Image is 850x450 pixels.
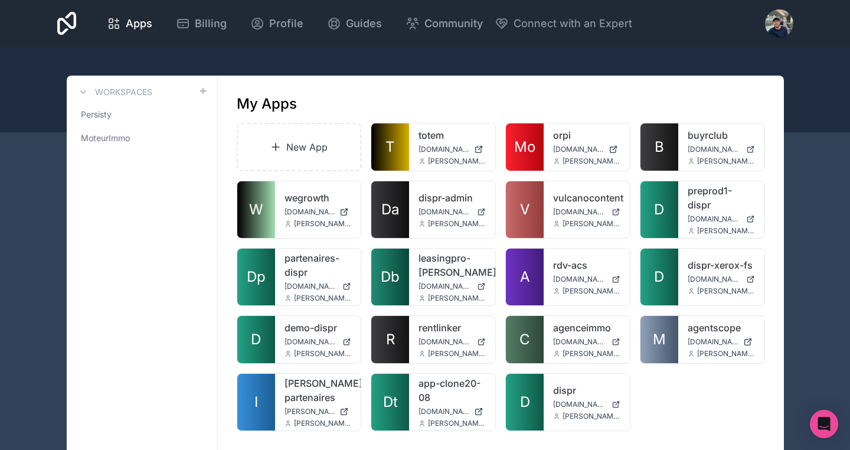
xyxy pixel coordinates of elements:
[688,214,755,224] a: [DOMAIN_NAME]
[655,138,664,156] span: B
[553,275,620,284] a: [DOMAIN_NAME]
[688,214,741,224] span: [DOMAIN_NAME]
[688,145,755,154] a: [DOMAIN_NAME]
[346,15,382,32] span: Guides
[285,321,352,335] a: demo-dispr
[166,11,236,37] a: Billing
[419,251,486,279] a: leasingpro-[PERSON_NAME]
[237,123,362,171] a: New App
[514,15,632,32] span: Connect with an Expert
[553,207,620,217] a: [DOMAIN_NAME]
[285,251,352,279] a: partenaires-dispr
[419,282,472,291] span: [DOMAIN_NAME]
[294,294,352,303] span: [PERSON_NAME][EMAIL_ADDRESS][DOMAIN_NAME]
[428,156,486,166] span: [PERSON_NAME][EMAIL_ADDRESS][DOMAIN_NAME]
[697,226,755,236] span: [PERSON_NAME][EMAIL_ADDRESS][DOMAIN_NAME]
[428,419,486,428] span: [PERSON_NAME][EMAIL_ADDRESS][DOMAIN_NAME]
[285,337,352,347] a: [DOMAIN_NAME]
[419,376,486,405] a: app-clone20-08
[520,268,530,286] span: A
[371,123,409,171] a: T
[285,282,338,291] span: [DOMAIN_NAME]
[653,330,666,349] span: M
[688,145,741,154] span: [DOMAIN_NAME]
[81,109,112,120] span: Persisty
[285,407,335,416] span: [PERSON_NAME][DOMAIN_NAME]
[495,15,632,32] button: Connect with an Expert
[419,145,486,154] a: [DOMAIN_NAME]
[371,249,409,305] a: Db
[688,128,755,142] a: buyrclub
[428,219,486,229] span: [PERSON_NAME][EMAIL_ADDRESS][DOMAIN_NAME]
[385,138,395,156] span: T
[95,86,152,98] h3: Workspaces
[553,383,620,397] a: dispr
[419,145,469,154] span: [DOMAIN_NAME]
[237,94,297,113] h1: My Apps
[640,316,678,363] a: M
[419,337,472,347] span: [DOMAIN_NAME]
[237,374,275,431] a: I
[285,337,338,347] span: [DOMAIN_NAME]
[697,156,755,166] span: [PERSON_NAME][EMAIL_ADDRESS][DOMAIN_NAME]
[424,15,483,32] span: Community
[419,191,486,205] a: dispr-admin
[553,191,620,205] a: vulcanocontent
[294,219,352,229] span: [PERSON_NAME][EMAIL_ADDRESS][DOMAIN_NAME]
[688,258,755,272] a: dispr-xerox-fs
[553,337,607,347] span: [DOMAIN_NAME]
[654,268,664,286] span: D
[697,286,755,296] span: [PERSON_NAME][EMAIL_ADDRESS][DOMAIN_NAME]
[371,181,409,238] a: Da
[237,181,275,238] a: W
[697,349,755,358] span: [PERSON_NAME][EMAIL_ADDRESS][DOMAIN_NAME]
[553,207,607,217] span: [DOMAIN_NAME]
[419,207,472,217] span: [DOMAIN_NAME]
[97,11,162,37] a: Apps
[553,337,620,347] a: [DOMAIN_NAME]
[688,275,755,284] a: [DOMAIN_NAME]
[519,330,530,349] span: C
[563,219,620,229] span: [PERSON_NAME][EMAIL_ADDRESS][DOMAIN_NAME]
[237,316,275,363] a: D
[553,145,620,154] a: [DOMAIN_NAME]
[285,191,352,205] a: wegrowth
[285,207,352,217] a: [DOMAIN_NAME]
[195,15,227,32] span: Billing
[654,200,664,219] span: D
[810,410,838,438] div: Open Intercom Messenger
[506,374,544,431] a: D
[553,145,604,154] span: [DOMAIN_NAME]
[381,268,400,286] span: Db
[506,316,544,363] a: C
[419,282,486,291] a: [DOMAIN_NAME]
[371,316,409,363] a: R
[563,349,620,358] span: [PERSON_NAME][EMAIL_ADDRESS][DOMAIN_NAME]
[419,321,486,335] a: rentlinker
[506,123,544,171] a: Mo
[514,138,535,156] span: Mo
[76,104,208,125] a: Persisty
[318,11,391,37] a: Guides
[285,407,352,416] a: [PERSON_NAME][DOMAIN_NAME]
[506,181,544,238] a: V
[249,200,263,219] span: W
[688,275,741,284] span: [DOMAIN_NAME]
[294,349,352,358] span: [PERSON_NAME][EMAIL_ADDRESS][DOMAIN_NAME]
[553,400,607,409] span: [DOMAIN_NAME]
[428,294,486,303] span: [PERSON_NAME][EMAIL_ADDRESS][DOMAIN_NAME]
[396,11,492,37] a: Community
[237,249,275,305] a: Dp
[81,132,130,144] span: MoteurImmo
[285,376,352,405] a: [PERSON_NAME]-partenaires
[241,11,313,37] a: Profile
[640,181,678,238] a: D
[76,85,152,99] a: Workspaces
[640,249,678,305] a: D
[269,15,303,32] span: Profile
[553,400,620,409] a: [DOMAIN_NAME]
[563,156,620,166] span: [PERSON_NAME][EMAIL_ADDRESS][DOMAIN_NAME]
[428,349,486,358] span: [PERSON_NAME][EMAIL_ADDRESS][DOMAIN_NAME]
[76,128,208,149] a: MoteurImmo
[294,419,352,428] span: [PERSON_NAME][EMAIL_ADDRESS][DOMAIN_NAME]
